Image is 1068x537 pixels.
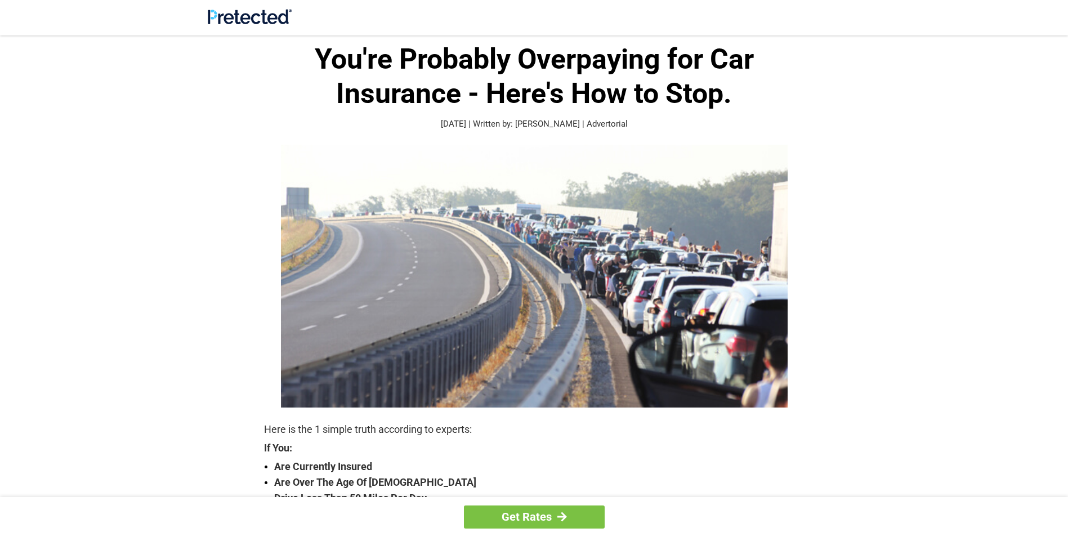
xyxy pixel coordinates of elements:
strong: Drive Less Than 50 Miles Per Day [274,490,805,506]
strong: Are Currently Insured [274,459,805,475]
img: Site Logo [208,9,292,24]
strong: If You: [264,443,805,453]
a: Get Rates [464,505,605,529]
a: Site Logo [208,16,292,26]
h1: You're Probably Overpaying for Car Insurance - Here's How to Stop. [264,42,805,111]
p: [DATE] | Written by: [PERSON_NAME] | Advertorial [264,118,805,131]
strong: Are Over The Age Of [DEMOGRAPHIC_DATA] [274,475,805,490]
p: Here is the 1 simple truth according to experts: [264,422,805,437]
